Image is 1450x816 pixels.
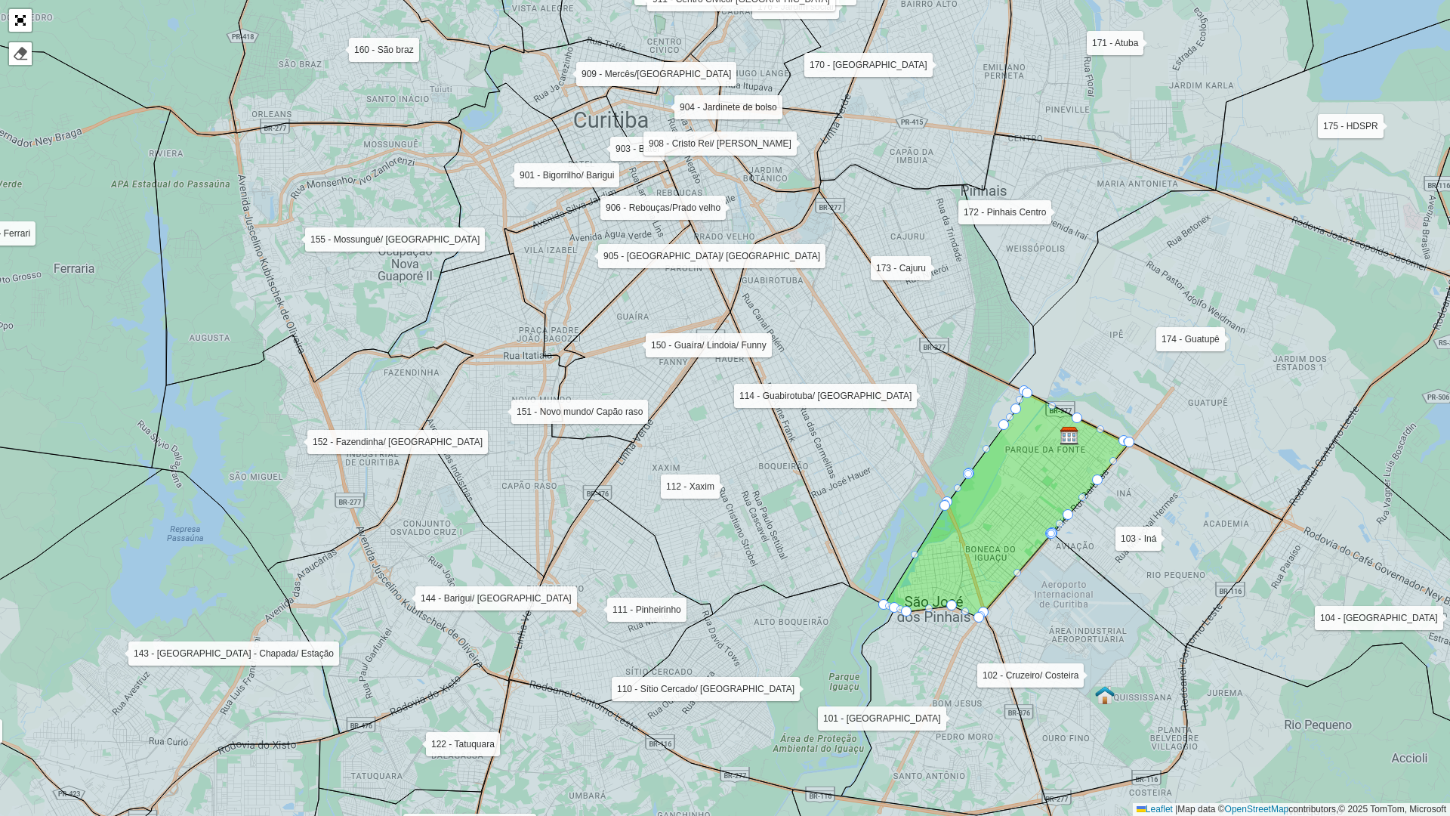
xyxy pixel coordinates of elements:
[1137,804,1173,814] a: Leaflet
[1133,803,1450,816] div: Map data © contributors,© 2025 TomTom, Microsoft
[9,42,32,65] div: Remover camada(s)
[1175,804,1177,814] span: |
[9,9,32,32] a: Abrir mapa em tela cheia
[1095,685,1115,705] img: São Jose dos Pinhais
[1060,426,1079,446] img: Marker
[1225,804,1289,814] a: OpenStreetMap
